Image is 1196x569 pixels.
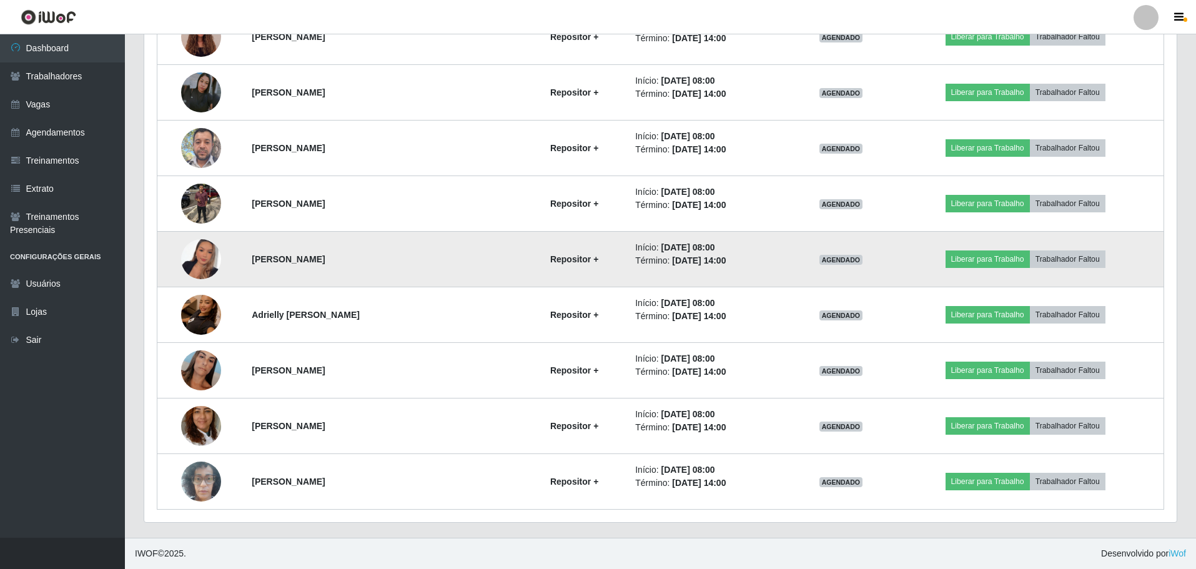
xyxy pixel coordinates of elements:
[252,87,325,97] strong: [PERSON_NAME]
[252,254,325,264] strong: [PERSON_NAME]
[135,547,186,560] span: © 2025 .
[819,422,863,432] span: AGENDADO
[252,143,325,153] strong: [PERSON_NAME]
[635,143,787,156] li: Término:
[819,366,863,376] span: AGENDADO
[1030,417,1105,435] button: Trabalhador Faltou
[252,32,325,42] strong: [PERSON_NAME]
[635,87,787,101] li: Término:
[946,139,1030,157] button: Liberar para Trabalho
[672,144,726,154] time: [DATE] 14:00
[819,199,863,209] span: AGENDADO
[946,417,1030,435] button: Liberar para Trabalho
[1030,139,1105,157] button: Trabalhador Faltou
[661,409,714,419] time: [DATE] 08:00
[635,241,787,254] li: Início:
[672,422,726,432] time: [DATE] 14:00
[550,87,598,97] strong: Repositor +
[181,455,221,508] img: 1756487537320.jpeg
[635,199,787,212] li: Término:
[550,477,598,487] strong: Repositor +
[819,144,863,154] span: AGENDADO
[252,199,325,209] strong: [PERSON_NAME]
[1169,548,1186,558] a: iWof
[550,421,598,431] strong: Repositor +
[635,297,787,310] li: Início:
[661,187,714,197] time: [DATE] 08:00
[672,33,726,43] time: [DATE] 14:00
[1030,28,1105,46] button: Trabalhador Faltou
[252,310,360,320] strong: Adrielly [PERSON_NAME]
[635,463,787,477] li: Início:
[946,84,1030,101] button: Liberar para Trabalho
[252,421,325,431] strong: [PERSON_NAME]
[635,408,787,421] li: Início:
[946,28,1030,46] button: Liberar para Trabalho
[252,365,325,375] strong: [PERSON_NAME]
[635,32,787,45] li: Término:
[550,310,598,320] strong: Repositor +
[672,200,726,210] time: [DATE] 14:00
[819,32,863,42] span: AGENDADO
[1030,250,1105,268] button: Trabalhador Faltou
[1030,362,1105,379] button: Trabalhador Faltou
[1030,84,1105,101] button: Trabalhador Faltou
[819,88,863,98] span: AGENDADO
[661,131,714,141] time: [DATE] 08:00
[672,89,726,99] time: [DATE] 14:00
[946,195,1030,212] button: Liberar para Trabalho
[550,365,598,375] strong: Repositor +
[661,354,714,364] time: [DATE] 08:00
[635,310,787,323] li: Término:
[181,224,221,295] img: 1755344459284.jpeg
[181,121,221,174] img: 1750424686946.jpeg
[550,32,598,42] strong: Repositor +
[1030,195,1105,212] button: Trabalhador Faltou
[252,477,325,487] strong: [PERSON_NAME]
[946,306,1030,324] button: Liberar para Trabalho
[21,9,76,25] img: CoreUI Logo
[1030,306,1105,324] button: Trabalhador Faltou
[635,352,787,365] li: Início:
[819,477,863,487] span: AGENDADO
[672,367,726,377] time: [DATE] 14:00
[635,186,787,199] li: Início:
[635,254,787,267] li: Término:
[181,72,221,112] img: 1748953522283.jpeg
[661,76,714,86] time: [DATE] 08:00
[181,390,221,462] img: 1756386898425.jpeg
[1030,473,1105,490] button: Trabalhador Faltou
[819,255,863,265] span: AGENDADO
[181,280,221,350] img: 1755364378361.jpeg
[946,362,1030,379] button: Liberar para Trabalho
[550,199,598,209] strong: Repositor +
[635,74,787,87] li: Início:
[672,255,726,265] time: [DATE] 14:00
[946,473,1030,490] button: Liberar para Trabalho
[946,250,1030,268] button: Liberar para Trabalho
[550,143,598,153] strong: Repositor +
[635,130,787,143] li: Início:
[819,310,863,320] span: AGENDADO
[1101,547,1186,560] span: Desenvolvido por
[181,184,221,224] img: 1754093291666.jpeg
[672,478,726,488] time: [DATE] 14:00
[661,298,714,308] time: [DATE] 08:00
[661,465,714,475] time: [DATE] 08:00
[181,341,221,400] img: 1756127045599.jpeg
[635,477,787,490] li: Término:
[181,10,221,64] img: 1745413424976.jpeg
[550,254,598,264] strong: Repositor +
[672,311,726,321] time: [DATE] 14:00
[635,421,787,434] li: Término:
[661,242,714,252] time: [DATE] 08:00
[635,365,787,379] li: Término:
[135,548,158,558] span: IWOF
